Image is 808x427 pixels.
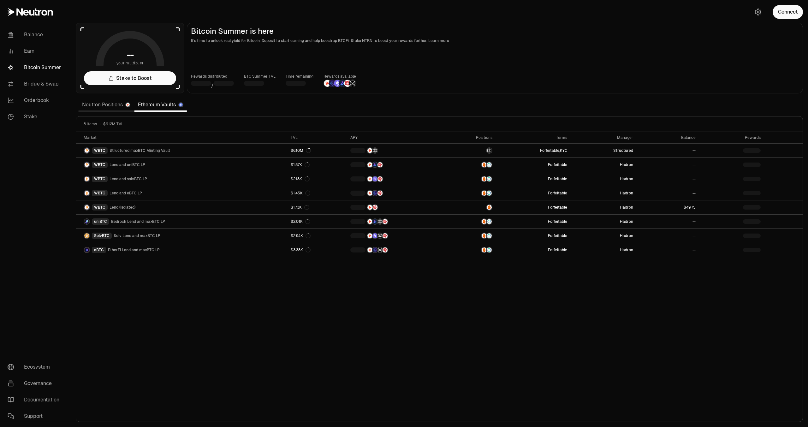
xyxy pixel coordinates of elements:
a: Forfeitable [496,172,571,186]
button: AmberSupervault [448,190,492,196]
button: NTRNSolv PointsStructured PointsMars Fragments [350,233,441,239]
img: Mars Fragments [372,205,377,210]
a: Hadron [571,172,637,186]
a: eBTC LogoeBTCEtherFi Lend and maxBTC LP [76,243,287,257]
a: -- [637,158,699,172]
img: NTRN [367,247,372,252]
p: Rewards distributed [191,73,234,80]
a: NTRNSolv PointsMars Fragments [347,172,444,186]
a: -- [637,172,699,186]
img: Mars Fragments [383,219,388,224]
a: Forfeitable [496,158,571,172]
img: Solv Points [372,233,377,238]
a: $6.10M [287,144,347,157]
a: $1.45K [287,186,347,200]
a: -- [637,243,699,257]
div: WBTC [92,190,108,196]
a: Hadron [571,200,637,214]
span: EtherFi Lend and maxBTC LP [108,247,160,252]
button: Forfeitable [548,162,567,167]
button: NTRNMars Fragments [350,204,441,211]
div: APY [350,135,441,140]
div: $1.45K [291,191,310,196]
a: Stake to Boost [84,71,176,85]
a: AmberSupervault [444,186,496,200]
img: Structured Points [377,219,383,224]
span: 8 items [84,122,97,127]
img: Mars Fragments [377,176,383,181]
span: Structured maxBTC Minting Vault [110,148,170,153]
button: Forfeitable [548,191,567,196]
a: AmberSupervault [444,158,496,172]
button: Forfeitable [548,233,567,238]
div: $3.38K [291,247,311,252]
img: NTRN [367,176,372,181]
div: $6.10M [291,148,311,153]
a: $3.38K [287,243,347,257]
p: It's time to unlock real yield for Bitcoin. Deposit to start earning and help boostrap BTCFi. Sta... [191,38,799,44]
a: NTRNEtherFi PointsStructured PointsMars Fragments [347,243,444,257]
div: $2.18K [291,176,310,181]
a: NTRNStructured Points [347,144,444,157]
span: your multiplier [116,60,144,66]
div: $2.94K [291,233,311,238]
img: Neutron Logo [126,103,130,107]
span: Bedrock Lend and maxBTC LP [111,219,165,224]
img: Supervault [487,162,492,167]
a: Forfeitable [496,229,571,243]
a: -- [637,229,699,243]
img: Amber [482,219,487,224]
a: Hadron [571,243,637,257]
h2: Bitcoin Summer is here [191,27,799,36]
a: Forfeitable [496,200,571,214]
img: Amber [482,247,487,252]
img: Supervault [487,191,492,196]
a: Structured [571,144,637,157]
a: Hadron [571,158,637,172]
div: WBTC [92,176,108,182]
img: NTRN [367,233,372,238]
span: $6.12M TVL [103,122,123,127]
span: , [540,148,567,153]
img: Bedrock Diamonds [372,219,377,224]
button: NTRNSolv PointsMars Fragments [350,176,441,182]
a: -- [637,186,699,200]
span: Lend and uniBTC LP [110,162,145,167]
a: Forfeitable [496,186,571,200]
a: SolvBTC LogoSolvBTCSolv Lend and maxBTC LP [76,229,287,243]
a: uniBTC LogouniBTCBedrock Lend and maxBTC LP [76,215,287,228]
a: $1.73K [287,200,347,214]
button: AmberSupervault [448,176,492,182]
div: Market [84,135,283,140]
a: Forfeitable,KYC [496,144,571,157]
a: -- [637,144,699,157]
a: Support [3,408,68,424]
img: Mars Fragments [383,247,388,252]
a: $1.87K [287,158,347,172]
a: AmberSupervault [444,229,496,243]
img: Solv Points [334,80,341,87]
button: NTRNEtherFi PointsStructured PointsMars Fragments [350,247,441,253]
img: Structured Points [377,233,383,238]
div: $2.01K [291,219,310,224]
button: AmberSupervault [448,247,492,253]
a: NTRNSolv PointsStructured PointsMars Fragments [347,229,444,243]
div: Balance [641,135,696,140]
div: WBTC [92,147,108,154]
a: Ethereum Vaults [134,98,187,111]
img: Bedrock Diamonds [372,162,377,167]
span: Lend and solvBTC LP [110,176,147,181]
div: Manager [575,135,633,140]
img: Structured Points [377,247,383,252]
img: maxBTC [487,148,492,153]
img: WBTC Logo [84,162,89,167]
a: NTRNBedrock DiamondsStructured PointsMars Fragments [347,215,444,228]
a: $2.18K [287,172,347,186]
img: Solv Points [372,176,377,181]
a: NTRNMars Fragments [347,200,444,214]
img: Amber [487,205,492,210]
button: Forfeitable [548,176,567,181]
div: Terms [500,135,567,140]
button: Forfeitable [548,219,567,224]
img: Amber [482,191,487,196]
